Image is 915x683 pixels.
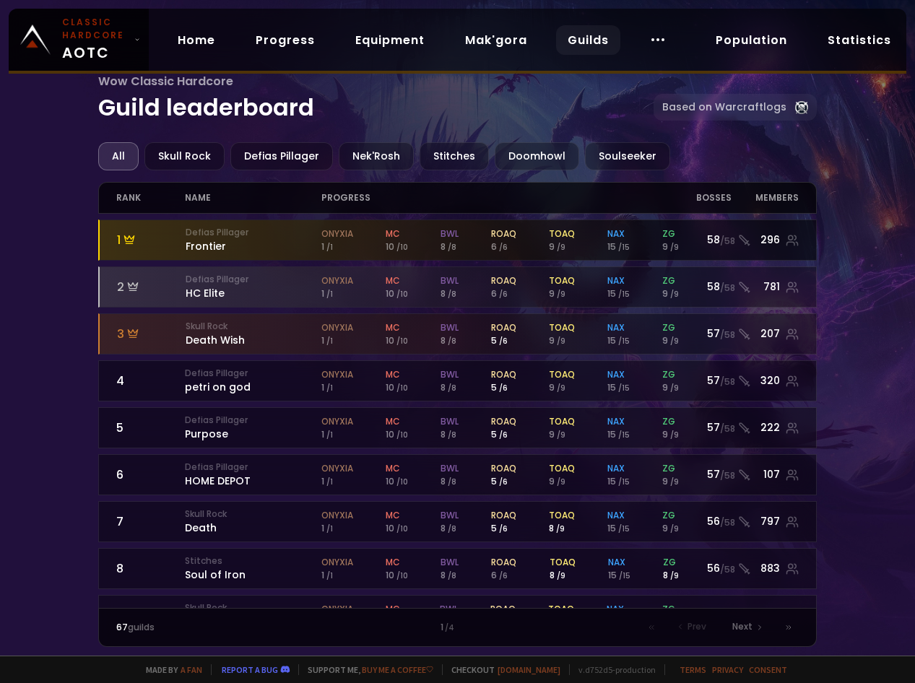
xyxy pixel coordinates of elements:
small: / 10 [396,523,408,534]
small: / 8 [448,570,456,581]
a: Based on Warcraftlogs [654,94,817,121]
span: roaq [491,227,516,240]
div: 57 [696,420,751,435]
small: / 58 [720,235,735,248]
div: 8 [441,475,459,488]
div: HOME DEPOT [185,461,321,489]
span: 67 [116,621,128,633]
div: 320 [751,373,799,388]
span: Support me, [298,664,433,675]
span: v. d752d5 - production [569,664,656,675]
div: 10 [386,569,408,582]
a: 7Skull RockDeathonyxia 1 /1mc 10 /10bwl 8 /8roaq 5 /6toaq 8 /9nax 15 /15zg 9 /956/58797 [98,501,816,542]
div: 15 [607,522,630,535]
div: 207 [751,326,799,341]
div: 10 [386,240,408,253]
div: 8 [441,287,459,300]
div: 1 [287,621,628,634]
span: bwl [440,603,458,615]
div: 10 [386,381,408,394]
small: / 8 [448,289,456,300]
div: 1 [117,231,185,249]
img: Warcraftlog [795,101,808,114]
div: 57 [696,467,751,482]
small: / 9 [557,477,565,487]
a: Consent [749,664,787,675]
div: 222 [751,420,799,435]
div: Soulseeker [585,142,670,170]
small: / 9 [670,336,679,347]
a: 1Defias PillagerFrontieronyxia 1 /1mc 10 /10bwl 8 /8roaq 6 /6toaq 9 /9nax 15 /15zg 9 /958/58296 [98,219,816,261]
small: / 15 [618,336,630,347]
span: bwl [441,274,459,287]
small: / 9 [557,289,565,300]
a: Privacy [712,664,743,675]
span: onyxia [321,509,353,521]
div: 9 [549,428,575,441]
span: onyxia [321,227,353,240]
div: 56 [696,561,751,576]
small: / 6 [499,523,508,534]
div: 10 [386,428,408,441]
div: 58 [696,279,750,295]
div: Soul of Iron [185,554,321,583]
div: 5 [116,419,184,437]
small: / 8 [448,477,456,487]
span: bwl [441,368,459,380]
span: bwl [441,462,459,474]
span: toaq [549,462,575,474]
small: / 10 [396,477,408,487]
a: Population [704,25,799,55]
small: / 6 [499,242,508,253]
div: Doomhowl [495,142,579,170]
div: 56 [696,514,751,529]
div: Frontier [186,226,322,254]
div: 9 [549,334,575,347]
span: nax [607,368,625,380]
small: Skull Rock [185,601,321,614]
div: 9 [116,606,184,625]
div: Death [185,508,321,536]
div: Stitches [420,142,489,170]
div: 9 [549,381,575,394]
small: / 6 [499,570,508,581]
small: / 6 [499,383,508,393]
div: 8 [441,522,459,535]
a: Equipment [344,25,436,55]
small: / 10 [396,430,408,440]
div: 10 [386,287,408,300]
div: 10 [386,475,408,488]
small: / 10 [396,336,408,347]
small: / 9 [556,523,565,534]
a: Report a bug [222,664,278,675]
small: / 1 [326,570,333,581]
span: bwl [441,509,459,521]
div: name [185,183,321,213]
span: mc [386,368,400,380]
div: 15 [607,334,630,347]
small: / 15 [619,570,630,581]
a: 6Defias PillagerHOME DEPOTonyxia 1 /1mc 10 /10bwl 8 /8roaq 5 /6toaq 9 /9nax 15 /15zg 9 /957/58107 [98,454,816,495]
span: toaq [549,368,575,380]
span: mc [386,274,400,287]
div: Death Wish [186,320,322,348]
small: / 6 [499,336,508,347]
span: roaq [491,321,516,334]
span: bwl [441,556,459,568]
span: mc [386,556,400,568]
span: onyxia [321,415,353,427]
span: AOTC [62,16,129,64]
small: / 15 [618,242,630,253]
div: 15 [607,475,630,488]
div: 1 [321,475,353,488]
small: / 1 [326,242,333,253]
a: [DOMAIN_NAME] [498,664,560,675]
span: nax [607,321,625,334]
span: onyxia [321,321,353,334]
span: nax [607,274,625,287]
small: / 9 [557,383,565,393]
span: onyxia [321,368,353,380]
small: / 15 [618,289,630,300]
small: / 8 [448,242,456,253]
a: 5Defias PillagerPurposeonyxia 1 /1mc 10 /10bwl 8 /8roaq 5 /6toaq 9 /9nax 15 /15zg 9 /957/58222 [98,407,816,448]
